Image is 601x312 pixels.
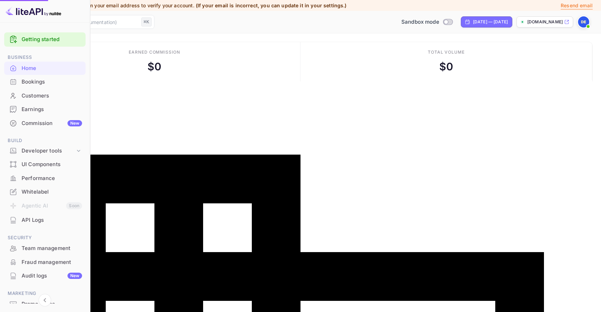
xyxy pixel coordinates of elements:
div: Customers [4,89,86,103]
a: Fraud management [4,256,86,268]
div: Earned commission [129,49,180,55]
div: [DATE] — [DATE] [473,19,508,25]
div: Home [4,62,86,75]
div: $ 0 [439,59,453,75]
div: Promo codes [22,300,82,308]
div: CommissionNew [4,117,86,130]
a: Bookings [4,75,86,88]
div: Commission [22,119,82,127]
a: UI Components [4,158,86,171]
div: API Logs [22,216,82,224]
div: Whitelabel [4,185,86,199]
span: Marketing [4,290,86,297]
div: Team management [4,242,86,255]
a: Customers [4,89,86,102]
div: Fraud management [4,256,86,269]
span: Build [4,137,86,145]
span: Please check your inbox and confirm your email address to verify your account. [6,2,194,8]
div: Audit logs [22,272,82,280]
a: Audit logsNew [4,269,86,282]
a: Promo codes [4,297,86,310]
div: Home [22,64,82,72]
a: Team management [4,242,86,255]
a: API Logs [4,213,86,226]
div: Customers [22,92,82,100]
span: (If your email is incorrect, you can update it in your settings.) [196,2,347,8]
div: Team management [22,244,82,252]
div: Getting started [4,32,86,47]
p: [DOMAIN_NAME] [527,19,563,25]
a: Home [4,62,86,75]
button: Collapse navigation [39,294,51,306]
div: Earnings [4,103,86,116]
a: CommissionNew [4,117,86,130]
div: Developer tools [22,147,75,155]
span: Sandbox mode [401,18,439,26]
img: dsd EZ [578,16,589,28]
div: Bookings [22,78,82,86]
a: Performance [4,172,86,185]
span: Security [4,234,86,242]
div: Switch to Production mode [399,18,455,26]
span: Business [4,54,86,61]
div: Earnings [22,106,82,114]
div: Fraud management [22,258,82,266]
a: Whitelabel [4,185,86,198]
a: Earnings [4,103,86,116]
div: Whitelabel [22,188,82,196]
p: Resend email [561,2,593,9]
div: Total volume [428,49,465,55]
div: New [67,120,82,126]
div: $ 0 [147,59,161,75]
div: ⌘K [141,17,152,26]
div: Bookings [4,75,86,89]
div: UI Components [22,161,82,169]
div: New [67,273,82,279]
div: Performance [22,174,82,182]
a: Getting started [22,36,82,44]
div: API Logs [4,213,86,227]
div: UI Components [4,158,86,171]
img: LiteAPI logo [6,6,61,17]
div: Developer tools [4,145,86,157]
div: Performance [4,172,86,185]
